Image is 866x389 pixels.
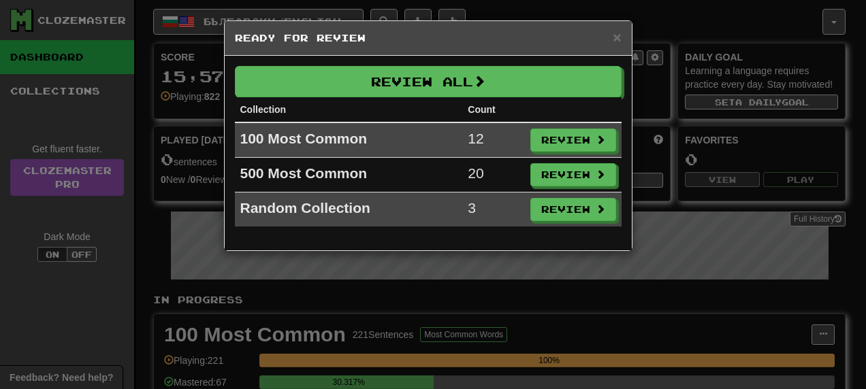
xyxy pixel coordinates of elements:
[235,158,463,192] td: 500 Most Common
[235,66,622,97] button: Review All
[613,30,621,44] button: Close
[462,192,524,227] td: 3
[530,163,616,186] button: Review
[235,31,622,45] h5: Ready for Review
[462,158,524,192] td: 20
[235,122,463,158] td: 100 Most Common
[235,97,463,122] th: Collection
[235,192,463,227] td: Random Collection
[462,97,524,122] th: Count
[530,198,616,221] button: Review
[613,29,621,45] span: ×
[462,122,524,158] td: 12
[530,129,616,152] button: Review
